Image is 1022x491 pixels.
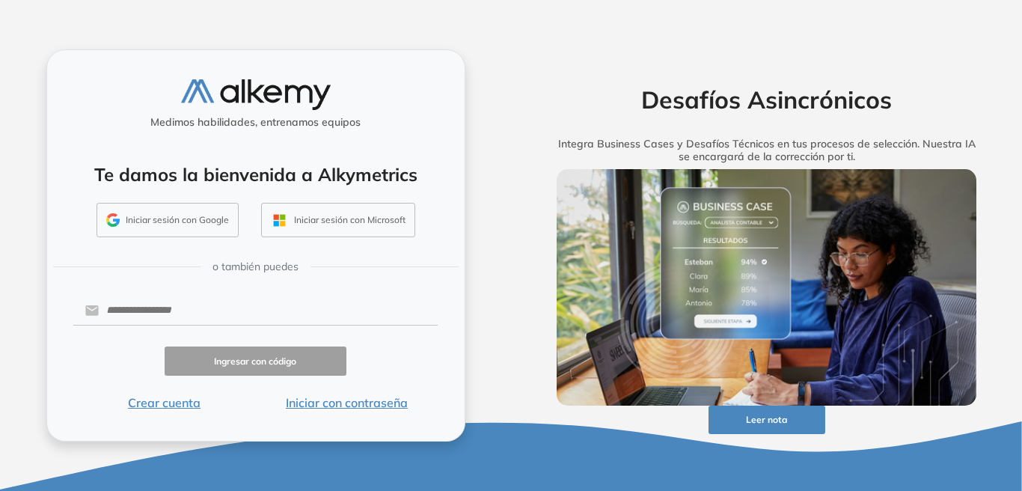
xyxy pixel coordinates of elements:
img: OUTLOOK_ICON [271,212,288,229]
button: Leer nota [709,406,825,435]
button: Ingresar con código [165,347,347,376]
button: Iniciar sesión con Google [97,203,239,237]
img: logo-alkemy [181,79,331,110]
button: Iniciar sesión con Microsoft [261,203,415,237]
button: Iniciar con contraseña [255,394,438,412]
button: Crear cuenta [73,394,256,412]
img: img-more-info [557,169,977,406]
h2: Desafíos Asincrónicos [533,85,1000,114]
h5: Medimos habilidades, entrenamos equipos [53,116,459,129]
span: o también puedes [212,259,299,275]
h4: Te damos la bienvenida a Alkymetrics [67,164,445,186]
h5: Integra Business Cases y Desafíos Técnicos en tus procesos de selección. Nuestra IA se encargará ... [533,138,1000,163]
img: GMAIL_ICON [106,213,120,227]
